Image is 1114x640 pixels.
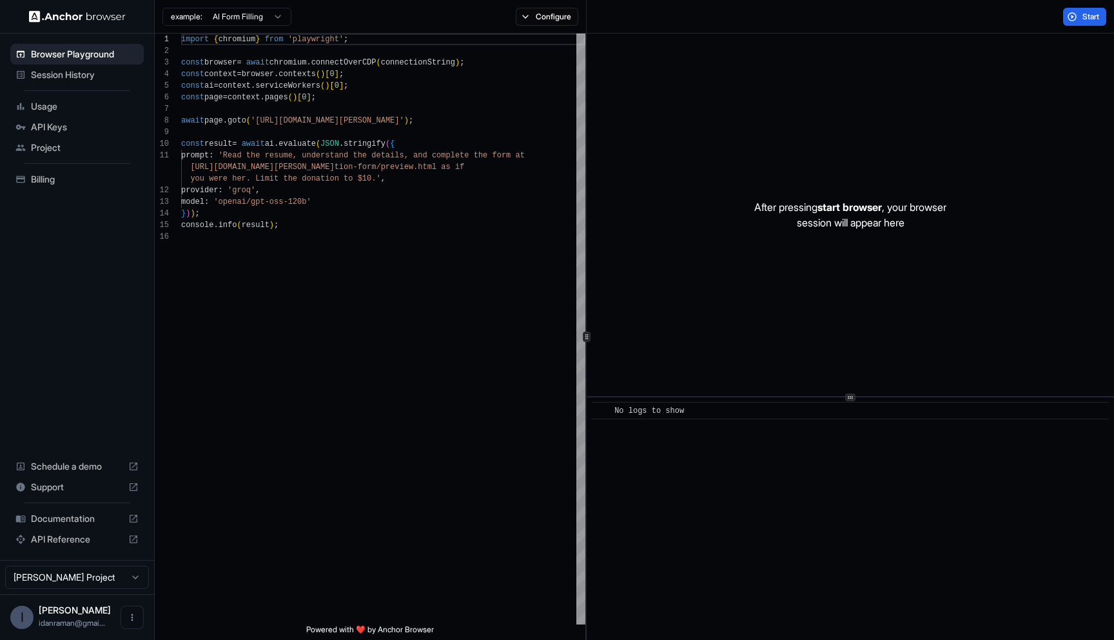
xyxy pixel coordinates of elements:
span: model [181,197,204,206]
span: : [204,197,209,206]
span: ] [335,70,339,79]
span: . [306,58,311,67]
div: I [10,606,34,629]
span: chromium [269,58,307,67]
span: = [223,93,228,102]
div: 9 [155,126,169,138]
span: ) [269,221,274,230]
span: Powered with ❤️ by Anchor Browser [306,625,434,640]
span: = [237,70,241,79]
span: Usage [31,100,139,113]
span: ( [376,58,381,67]
span: [ [329,81,334,90]
div: Support [10,477,144,497]
span: { [213,35,218,44]
div: Project [10,137,144,158]
span: 'playwright' [288,35,344,44]
span: , [381,174,386,183]
span: ; [274,221,278,230]
span: No logs to show [614,406,684,415]
span: 0 [302,93,306,102]
div: 16 [155,231,169,243]
span: ; [344,35,348,44]
div: Documentation [10,508,144,529]
p: After pressing , your browser session will appear here [754,199,946,230]
span: prompt [181,151,209,160]
div: 5 [155,80,169,92]
span: Documentation [31,512,123,525]
span: ] [306,93,311,102]
span: start browser [817,201,882,214]
span: console [181,221,213,230]
span: , [255,186,260,195]
div: Browser Playground [10,44,144,65]
span: ; [195,209,200,218]
button: Start [1063,8,1106,26]
span: you were her. Limit the donation to $10.' [190,174,380,183]
div: API Keys [10,117,144,137]
span: 0 [329,70,334,79]
span: ) [404,116,409,125]
span: Project [31,141,139,154]
span: API Keys [31,121,139,134]
span: ; [409,116,413,125]
span: ; [344,81,348,90]
span: page [204,93,223,102]
span: 0 [335,81,339,90]
span: ; [311,93,316,102]
span: ; [460,58,464,67]
span: goto [228,116,246,125]
span: contexts [278,70,316,79]
span: result [204,139,232,148]
span: ai [204,81,213,90]
div: 8 [155,115,169,126]
span: } [255,35,260,44]
span: = [232,139,237,148]
span: idanraman@gmail.com [39,618,105,628]
span: ) [325,81,329,90]
button: Open menu [121,606,144,629]
button: Configure [516,8,578,26]
span: context [228,93,260,102]
span: ( [386,139,390,148]
span: connectOverCDP [311,58,376,67]
div: 7 [155,103,169,115]
div: Session History [10,65,144,85]
div: 2 [155,45,169,57]
img: Anchor Logo [29,10,126,23]
span: ] [339,81,344,90]
span: : [219,186,223,195]
span: ( [237,221,241,230]
span: ( [316,139,320,148]
span: API Reference [31,533,123,546]
span: ( [320,81,325,90]
div: 12 [155,185,169,196]
div: 4 [155,68,169,80]
div: 10 [155,138,169,150]
span: provider [181,186,219,195]
span: ​ [598,405,605,417]
span: [ [325,70,329,79]
span: await [246,58,269,67]
span: ) [293,93,297,102]
div: 15 [155,219,169,231]
div: 1 [155,34,169,45]
span: . [339,139,344,148]
div: 14 [155,208,169,219]
span: Support [31,481,123,494]
span: const [181,139,204,148]
span: pages [265,93,288,102]
span: result [242,221,269,230]
span: Start [1082,12,1100,22]
span: 'openai/gpt-oss-120b' [213,197,311,206]
div: 13 [155,196,169,208]
span: tion-form/preview.html as if [335,163,465,172]
span: . [274,139,278,148]
span: . [274,70,278,79]
span: from [265,35,284,44]
span: Idan Raman [39,605,111,615]
span: . [251,81,255,90]
span: const [181,58,204,67]
span: } [181,209,186,218]
span: ) [190,209,195,218]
